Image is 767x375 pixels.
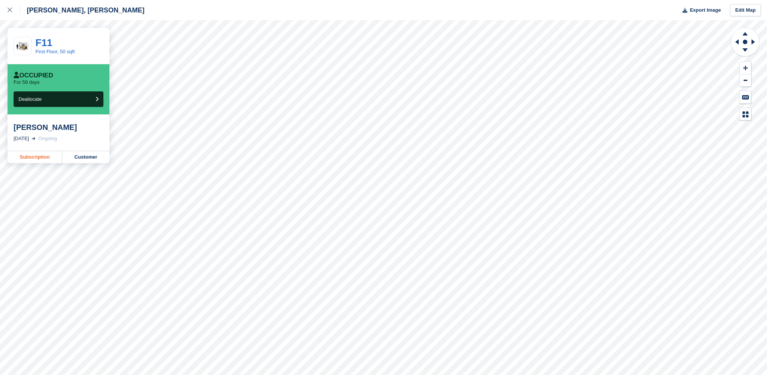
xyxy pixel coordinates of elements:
[740,74,751,87] button: Zoom Out
[14,72,53,79] div: Occupied
[38,135,57,142] div: Ongoing
[678,4,721,17] button: Export Image
[14,123,103,132] div: [PERSON_NAME]
[14,91,103,107] button: Deallocate
[730,4,761,17] a: Edit Map
[14,79,40,85] p: For 59 days
[62,151,109,163] a: Customer
[20,6,144,15] div: [PERSON_NAME], [PERSON_NAME]
[740,91,751,103] button: Keyboard Shortcuts
[32,137,35,140] img: arrow-right-light-icn-cde0832a797a2874e46488d9cf13f60e5c3a73dbe684e267c42b8395dfbc2abf.svg
[8,151,62,163] a: Subscription
[14,40,31,53] img: 50-sqft-unit.jpg
[35,37,52,48] a: F11
[690,6,721,14] span: Export Image
[14,135,29,142] div: [DATE]
[18,96,42,102] span: Deallocate
[740,62,751,74] button: Zoom In
[35,49,75,54] a: First Floor, 50 sqft
[740,108,751,120] button: Map Legend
